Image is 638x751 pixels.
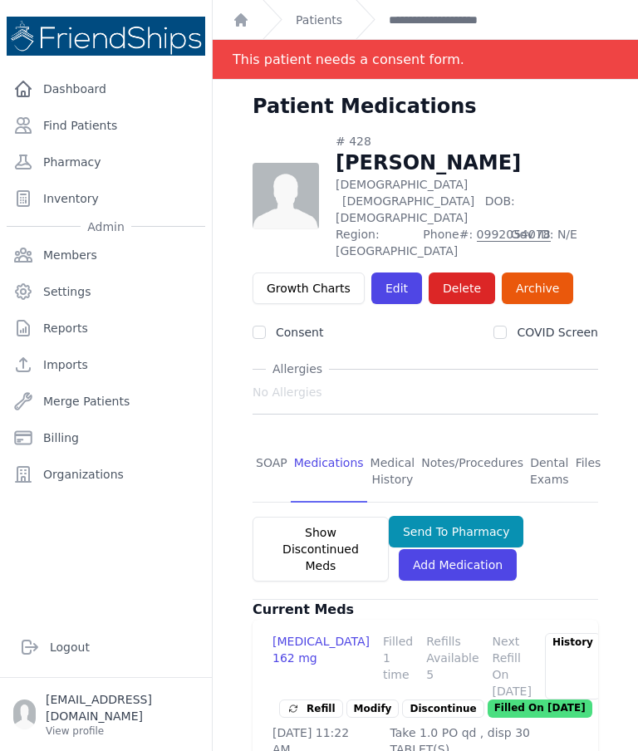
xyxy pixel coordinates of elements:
[253,93,477,120] h1: Patient Medications
[527,441,572,503] a: Dental Exams
[488,699,592,718] p: Filled On [DATE]
[7,182,205,215] a: Inventory
[7,458,205,491] a: Organizations
[7,238,205,272] a: Members
[7,72,205,106] a: Dashboard
[253,517,389,582] button: Show Discontinued Meds
[13,691,199,738] a: [EMAIL_ADDRESS][DOMAIN_NAME] View profile
[253,600,598,620] h3: Current Meds
[233,40,464,79] div: This patient needs a consent form.
[426,633,478,699] div: Refills Available 5
[389,516,524,547] button: Send To Pharmacy
[383,633,413,699] div: Filled 1 time
[296,12,342,28] a: Patients
[367,441,419,503] a: Medical History
[253,272,365,304] a: Growth Charts
[46,691,199,724] p: [EMAIL_ADDRESS][DOMAIN_NAME]
[7,348,205,381] a: Imports
[336,226,413,259] span: Region: [GEOGRAPHIC_DATA]
[46,724,199,738] p: View profile
[7,17,205,56] img: Medical Missions EMR
[502,272,573,304] a: Archive
[336,176,598,226] p: [DEMOGRAPHIC_DATA]
[402,699,483,718] p: Discontinue
[545,633,601,699] div: History
[336,150,598,176] h1: [PERSON_NAME]
[213,40,638,80] div: Notification
[511,226,598,259] span: Gov ID: N/E
[272,633,370,699] div: [MEDICAL_DATA] 162 mg
[7,145,205,179] a: Pharmacy
[399,549,517,581] a: Add Medication
[7,421,205,454] a: Billing
[276,326,323,339] label: Consent
[371,272,422,304] a: Edit
[342,194,474,208] span: [DEMOGRAPHIC_DATA]
[291,441,367,503] a: Medications
[336,133,598,150] div: # 428
[7,275,205,308] a: Settings
[346,699,400,718] a: Modify
[517,326,598,339] label: COVID Screen
[253,441,291,503] a: SOAP
[493,633,532,699] div: Next Refill On [DATE]
[423,226,500,259] span: Phone#:
[81,218,131,235] span: Admin
[13,631,199,664] a: Logout
[266,361,329,377] span: Allergies
[7,385,205,418] a: Merge Patients
[7,312,205,345] a: Reports
[253,384,322,400] span: No Allergies
[572,441,605,503] a: Files
[429,272,495,304] button: Delete
[253,441,598,503] nav: Tabs
[7,109,205,142] a: Find Patients
[253,163,319,229] img: person-242608b1a05df3501eefc295dc1bc67a.jpg
[287,700,336,717] span: Refill
[418,441,527,503] a: Notes/Procedures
